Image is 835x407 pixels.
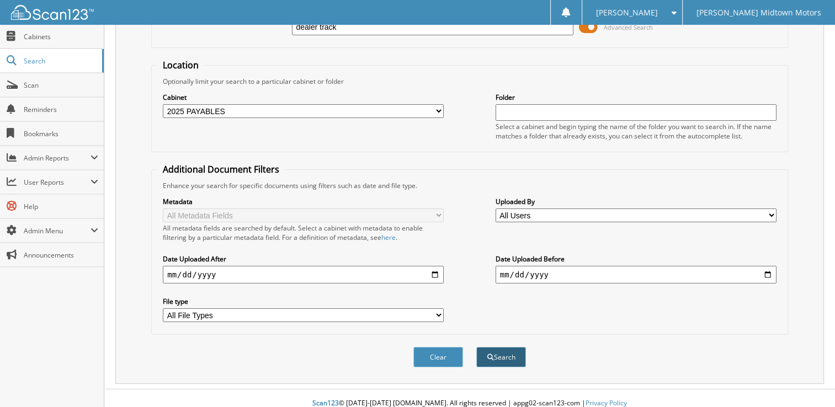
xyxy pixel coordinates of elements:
label: Date Uploaded Before [496,254,777,264]
span: [PERSON_NAME] Midtown Motors [696,9,821,16]
div: Enhance your search for specific documents using filters such as date and file type. [157,181,782,190]
label: Date Uploaded After [163,254,444,264]
input: start [163,266,444,283]
legend: Additional Document Filters [157,163,285,175]
button: Search [476,347,526,367]
span: Reminders [24,105,98,114]
span: Bookmarks [24,129,98,138]
input: end [496,266,777,283]
iframe: Chat Widget [780,354,835,407]
span: Help [24,202,98,211]
span: Announcements [24,250,98,260]
span: Cabinets [24,32,98,41]
span: Search [24,56,97,66]
label: Metadata [163,197,444,206]
legend: Location [157,59,204,71]
button: Clear [413,347,463,367]
span: Advanced Search [604,23,653,31]
a: here [381,233,396,242]
label: Folder [496,93,777,102]
div: All metadata fields are searched by default. Select a cabinet with metadata to enable filtering b... [163,223,444,242]
span: Admin Reports [24,153,91,163]
span: Admin Menu [24,226,91,235]
span: [PERSON_NAME] [596,9,658,16]
div: Select a cabinet and begin typing the name of the folder you want to search in. If the name match... [496,122,777,141]
label: Uploaded By [496,197,777,206]
img: scan123-logo-white.svg [11,5,94,20]
div: Optionally limit your search to a particular cabinet or folder [157,77,782,86]
label: File type [163,297,444,306]
span: Scan [24,81,98,90]
span: User Reports [24,178,91,187]
label: Cabinet [163,93,444,102]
